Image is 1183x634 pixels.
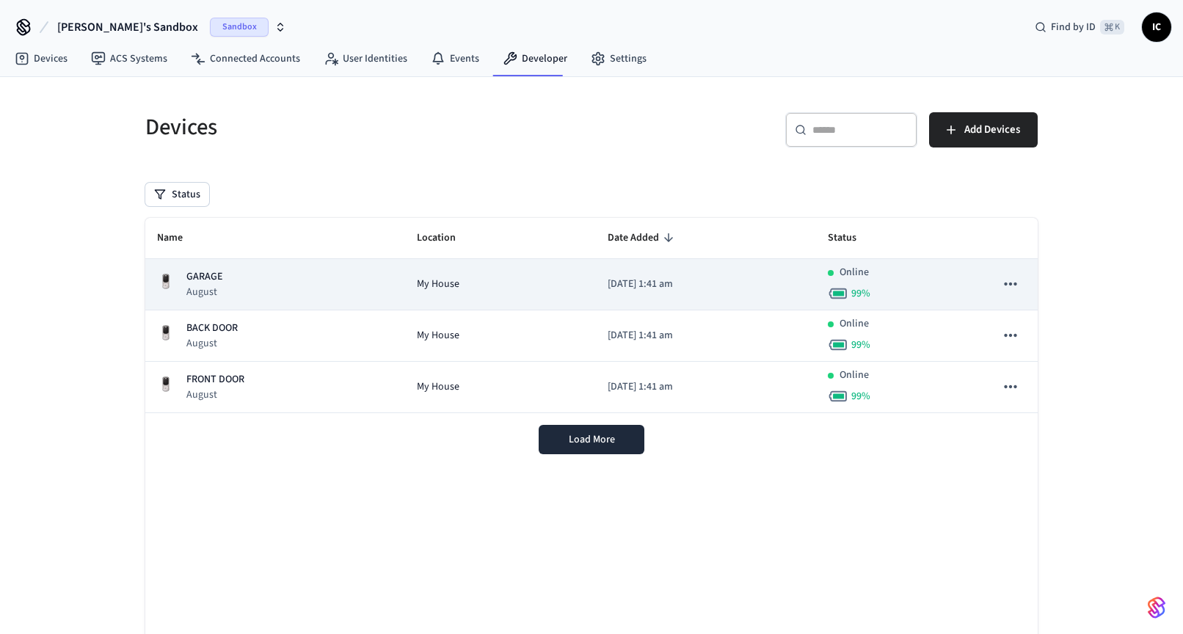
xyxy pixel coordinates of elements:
a: Developer [491,45,579,72]
p: [DATE] 1:41 am [608,379,804,395]
p: Online [840,265,869,280]
a: Connected Accounts [179,45,312,72]
button: Load More [539,425,644,454]
span: My House [417,277,459,292]
p: [DATE] 1:41 am [608,277,804,292]
p: BACK DOOR [186,321,238,336]
span: Find by ID [1051,20,1096,34]
img: SeamLogoGradient.69752ec5.svg [1148,596,1165,619]
span: Add Devices [964,120,1020,139]
span: Location [417,227,475,249]
span: Load More [569,432,615,447]
p: Online [840,368,869,383]
img: Yale Assure Touchscreen Wifi Smart Lock, Satin Nickel, Front [157,324,175,342]
a: ACS Systems [79,45,179,72]
span: 99 % [851,286,870,301]
h5: Devices [145,112,583,142]
button: Status [145,183,209,206]
a: Settings [579,45,658,72]
button: Add Devices [929,112,1038,147]
button: IC [1142,12,1171,42]
span: Status [828,227,876,249]
p: FRONT DOOR [186,372,244,387]
p: August [186,387,244,402]
span: Sandbox [210,18,269,37]
p: GARAGE [186,269,222,285]
p: [DATE] 1:41 am [608,328,804,343]
span: ⌘ K [1100,20,1124,34]
span: Date Added [608,227,678,249]
p: August [186,285,222,299]
span: [PERSON_NAME]'s Sandbox [57,18,198,36]
p: Online [840,316,869,332]
span: My House [417,328,459,343]
span: Name [157,227,202,249]
a: User Identities [312,45,419,72]
img: Yale Assure Touchscreen Wifi Smart Lock, Satin Nickel, Front [157,376,175,393]
span: 99 % [851,338,870,352]
table: sticky table [145,218,1038,413]
div: Find by ID⌘ K [1023,14,1136,40]
span: IC [1143,14,1170,40]
a: Devices [3,45,79,72]
img: Yale Assure Touchscreen Wifi Smart Lock, Satin Nickel, Front [157,273,175,291]
a: Events [419,45,491,72]
span: 99 % [851,389,870,404]
p: August [186,336,238,351]
span: My House [417,379,459,395]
